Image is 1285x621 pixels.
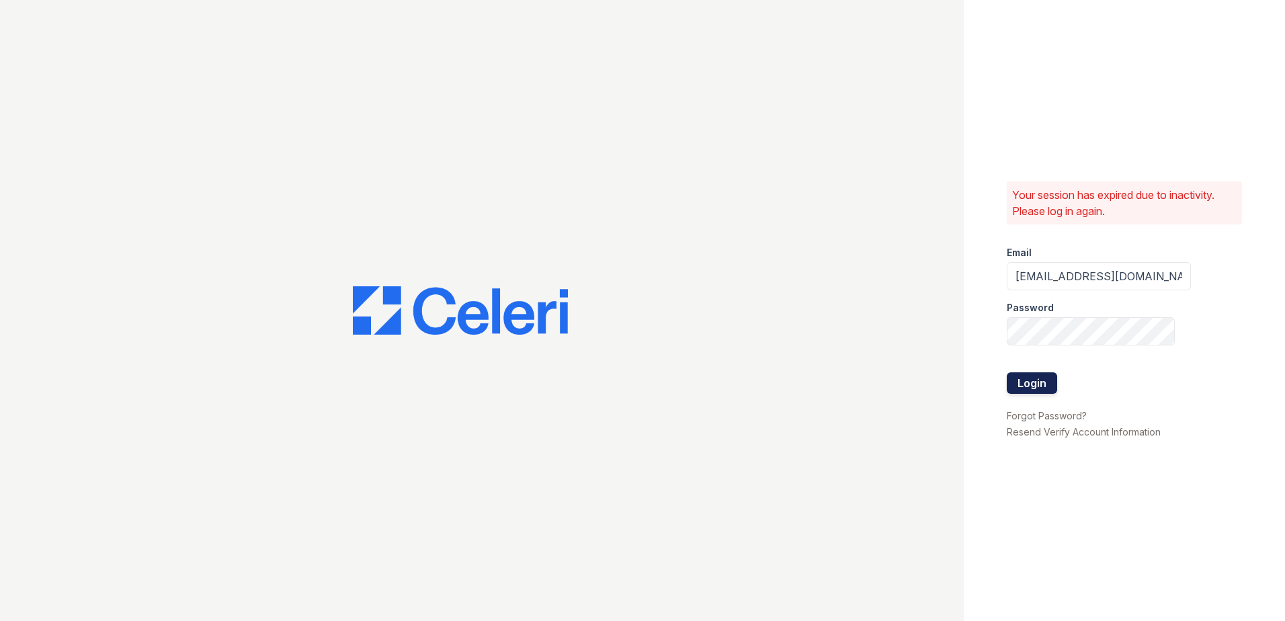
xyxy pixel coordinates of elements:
[353,286,568,335] img: CE_Logo_Blue-a8612792a0a2168367f1c8372b55b34899dd931a85d93a1a3d3e32e68fde9ad4.png
[1012,187,1237,219] p: Your session has expired due to inactivity. Please log in again.
[1007,372,1057,394] button: Login
[1007,246,1032,259] label: Email
[1007,301,1054,315] label: Password
[1007,426,1161,438] a: Resend Verify Account Information
[1007,410,1087,421] a: Forgot Password?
